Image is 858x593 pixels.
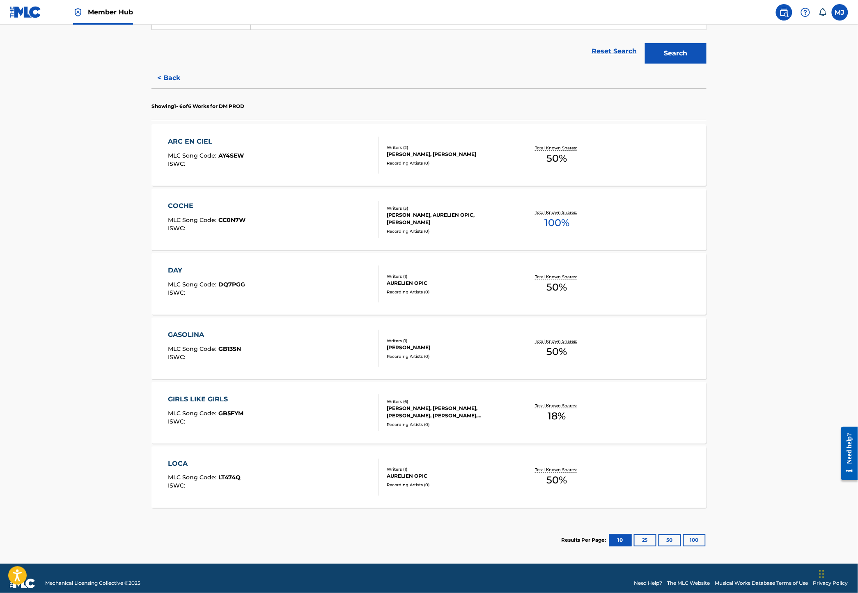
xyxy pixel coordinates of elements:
a: LOCAMLC Song Code:LT474QISWC:Writers (1)AURELIEN OPICRecording Artists (0)Total Known Shares:50% [151,446,707,508]
div: DAY [168,266,245,275]
div: Recording Artists ( 0 ) [387,421,511,428]
div: Writers ( 1 ) [387,273,511,279]
div: GASOLINA [168,330,241,340]
span: AY4SEW [219,152,244,159]
div: Widget de chat [817,554,858,593]
iframe: Chat Widget [817,554,858,593]
span: MLC Song Code : [168,474,219,481]
div: Recording Artists ( 0 ) [387,289,511,295]
span: ISWC : [168,160,188,167]
a: DAYMLC Song Code:DQ7PGGISWC:Writers (1)AURELIEN OPICRecording Artists (0)Total Known Shares:50% [151,253,707,315]
span: ISWC : [168,482,188,490]
form: Search Form [151,9,707,68]
button: 100 [683,534,706,547]
a: ARC EN CIELMLC Song Code:AY4SEWISWC:Writers (2)[PERSON_NAME], [PERSON_NAME]Recording Artists (0)T... [151,124,707,186]
a: Public Search [776,4,792,21]
span: LT474Q [219,474,241,481]
img: search [779,7,789,17]
a: COCHEMLC Song Code:CC0N7WISWC:Writers (3)[PERSON_NAME], AURELIEN OPIC, [PERSON_NAME]Recording Art... [151,189,707,250]
div: [PERSON_NAME] [387,344,511,351]
div: Recording Artists ( 0 ) [387,482,511,488]
button: 50 [658,534,681,547]
span: ISWC : [168,224,188,232]
span: ISWC : [168,289,188,296]
span: Member Hub [88,7,133,17]
div: [PERSON_NAME], [PERSON_NAME], [PERSON_NAME], [PERSON_NAME], [PERSON_NAME] [PERSON_NAME], [PERSON_... [387,405,511,419]
span: 50 % [547,280,567,295]
span: GB13SN [219,345,241,353]
button: < Back [151,68,201,88]
iframe: Resource Center [835,420,858,488]
button: 25 [634,534,656,547]
img: Top Rightsholder [73,7,83,17]
p: Total Known Shares: [535,467,579,473]
div: AURELIEN OPIC [387,473,511,480]
span: ISWC : [168,418,188,425]
div: Writers ( 2 ) [387,144,511,151]
span: CC0N7W [219,216,246,224]
div: [PERSON_NAME], [PERSON_NAME] [387,151,511,158]
span: ISWC : [168,353,188,361]
p: Total Known Shares: [535,338,579,344]
span: 18 % [548,409,566,424]
div: COCHE [168,201,246,211]
a: Reset Search [587,42,641,60]
a: GIRLS LIKE GIRLSMLC Song Code:GB5FYMISWC:Writers (6)[PERSON_NAME], [PERSON_NAME], [PERSON_NAME], ... [151,382,707,444]
div: Writers ( 3 ) [387,205,511,211]
div: LOCA [168,459,241,469]
img: logo [10,579,35,588]
a: Privacy Policy [813,580,848,587]
span: MLC Song Code : [168,281,219,288]
span: GB5FYM [219,410,244,417]
div: Notifications [819,8,827,16]
img: MLC Logo [10,6,41,18]
span: MLC Song Code : [168,410,219,417]
span: MLC Song Code : [168,345,219,353]
div: Writers ( 6 ) [387,398,511,405]
span: 100 % [544,215,569,230]
span: Mechanical Licensing Collective © 2025 [45,580,140,587]
a: Need Help? [634,580,663,587]
span: 50 % [547,473,567,488]
p: Total Known Shares: [535,274,579,280]
img: help [801,7,810,17]
span: MLC Song Code : [168,216,219,224]
div: ARC EN CIEL [168,137,244,147]
div: AURELIEN OPIC [387,279,511,287]
span: 50 % [547,151,567,166]
a: GASOLINAMLC Song Code:GB13SNISWC:Writers (1)[PERSON_NAME]Recording Artists (0)Total Known Shares:50% [151,318,707,379]
div: Writers ( 1 ) [387,467,511,473]
div: User Menu [832,4,848,21]
span: 50 % [547,344,567,359]
div: Glisser [819,562,824,586]
button: 10 [609,534,632,547]
span: DQ7PGG [219,281,245,288]
div: [PERSON_NAME], AURELIEN OPIC, [PERSON_NAME] [387,211,511,226]
div: Help [797,4,814,21]
div: GIRLS LIKE GIRLS [168,394,244,404]
p: Total Known Shares: [535,145,579,151]
p: Total Known Shares: [535,209,579,215]
a: Musical Works Database Terms of Use [715,580,808,587]
div: Recording Artists ( 0 ) [387,353,511,359]
span: MLC Song Code : [168,152,219,159]
p: Showing 1 - 6 of 6 Works for DM PROD [151,103,244,110]
a: The MLC Website [668,580,710,587]
div: Recording Artists ( 0 ) [387,160,511,166]
p: Results Per Page: [561,537,608,544]
div: Recording Artists ( 0 ) [387,228,511,234]
button: Search [645,43,707,64]
p: Total Known Shares: [535,403,579,409]
div: Writers ( 1 ) [387,338,511,344]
